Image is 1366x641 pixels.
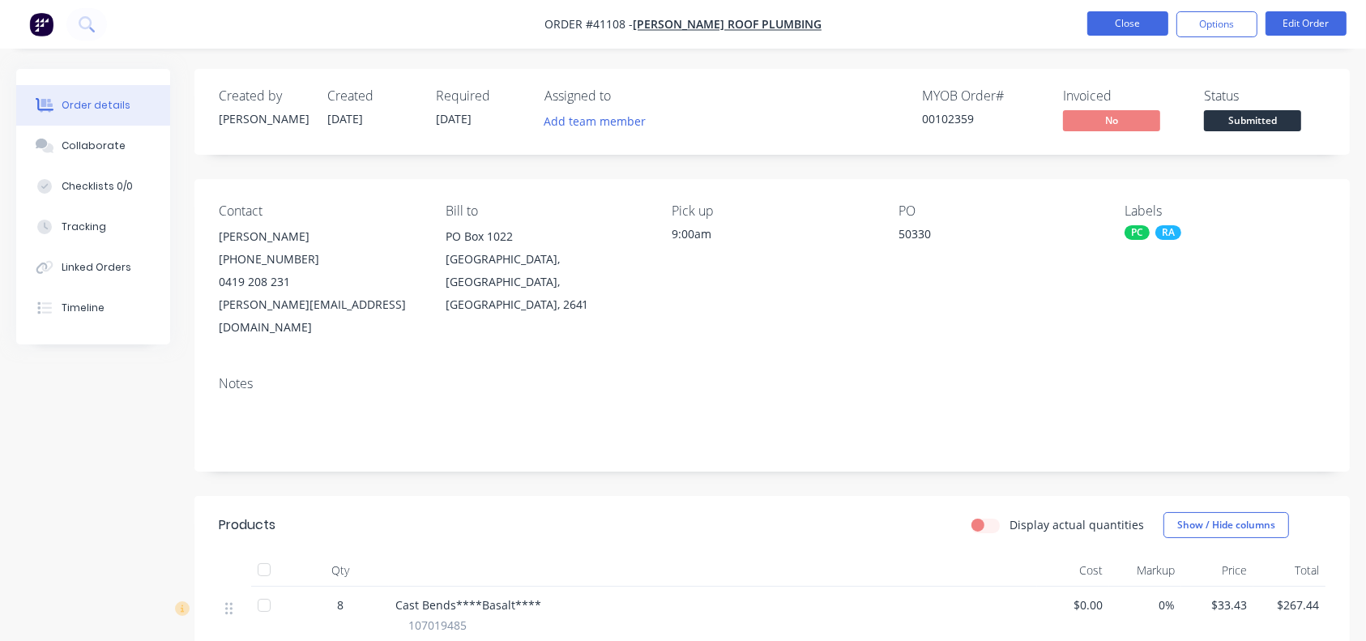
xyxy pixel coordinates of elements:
[327,111,363,126] span: [DATE]
[16,166,170,207] button: Checklists 0/0
[16,85,170,126] button: Order details
[1260,596,1319,613] span: $267.44
[436,111,472,126] span: [DATE]
[219,225,420,248] div: [PERSON_NAME]
[29,12,53,36] img: Factory
[1253,554,1325,587] div: Total
[436,88,525,104] div: Required
[633,17,822,32] a: [PERSON_NAME] Roof Plumbing
[1204,110,1301,135] button: Submitted
[16,207,170,247] button: Tracking
[899,203,1099,219] div: PO
[219,110,308,127] div: [PERSON_NAME]
[1181,554,1253,587] div: Price
[62,260,131,275] div: Linked Orders
[544,88,706,104] div: Assigned to
[1125,203,1325,219] div: Labels
[62,179,133,194] div: Checklists 0/0
[1125,225,1150,240] div: PC
[1109,554,1181,587] div: Markup
[1155,225,1181,240] div: RA
[544,17,633,32] span: Order #41108 -
[62,220,106,234] div: Tracking
[219,248,420,271] div: [PHONE_NUMBER]
[1204,110,1301,130] span: Submitted
[1176,11,1257,37] button: Options
[1163,512,1289,538] button: Show / Hide columns
[446,203,647,219] div: Bill to
[219,225,420,339] div: [PERSON_NAME][PHONE_NUMBER]0419 208 231[PERSON_NAME][EMAIL_ADDRESS][DOMAIN_NAME]
[536,110,655,132] button: Add team member
[16,288,170,328] button: Timeline
[219,376,1325,391] div: Notes
[672,203,873,219] div: Pick up
[922,88,1044,104] div: MYOB Order #
[219,203,420,219] div: Contact
[1063,88,1185,104] div: Invoiced
[1204,88,1325,104] div: Status
[292,554,389,587] div: Qty
[219,271,420,293] div: 0419 208 231
[1266,11,1347,36] button: Edit Order
[1037,554,1109,587] div: Cost
[1063,110,1160,130] span: No
[1116,596,1175,613] span: 0%
[922,110,1044,127] div: 00102359
[337,596,344,613] span: 8
[1044,596,1103,613] span: $0.00
[62,301,105,315] div: Timeline
[219,515,275,535] div: Products
[16,126,170,166] button: Collaborate
[544,110,655,132] button: Add team member
[1188,596,1247,613] span: $33.43
[446,225,647,316] div: PO Box 1022[GEOGRAPHIC_DATA], [GEOGRAPHIC_DATA], [GEOGRAPHIC_DATA], 2641
[446,248,647,316] div: [GEOGRAPHIC_DATA], [GEOGRAPHIC_DATA], [GEOGRAPHIC_DATA], 2641
[16,247,170,288] button: Linked Orders
[1087,11,1168,36] button: Close
[446,225,647,248] div: PO Box 1022
[219,88,308,104] div: Created by
[1010,516,1144,533] label: Display actual quantities
[327,88,416,104] div: Created
[62,98,130,113] div: Order details
[408,617,467,634] span: 107019485
[672,225,873,242] div: 9:00am
[219,293,420,339] div: [PERSON_NAME][EMAIL_ADDRESS][DOMAIN_NAME]
[899,225,1099,248] div: 50330
[62,139,126,153] div: Collaborate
